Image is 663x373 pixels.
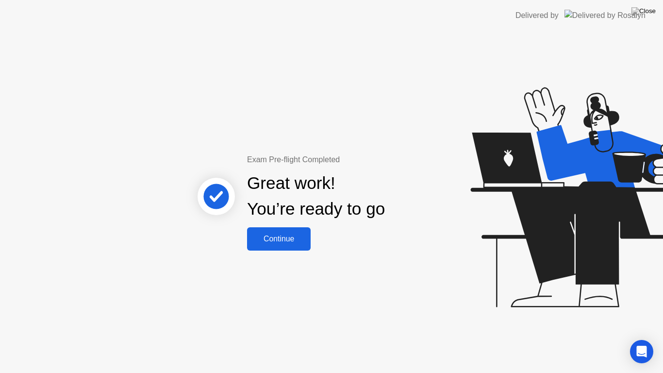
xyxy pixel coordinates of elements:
[250,235,308,243] div: Continue
[630,340,653,363] div: Open Intercom Messenger
[247,154,448,166] div: Exam Pre-flight Completed
[247,170,385,222] div: Great work! You’re ready to go
[564,10,646,21] img: Delivered by Rosalyn
[515,10,559,21] div: Delivered by
[631,7,656,15] img: Close
[247,227,311,251] button: Continue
